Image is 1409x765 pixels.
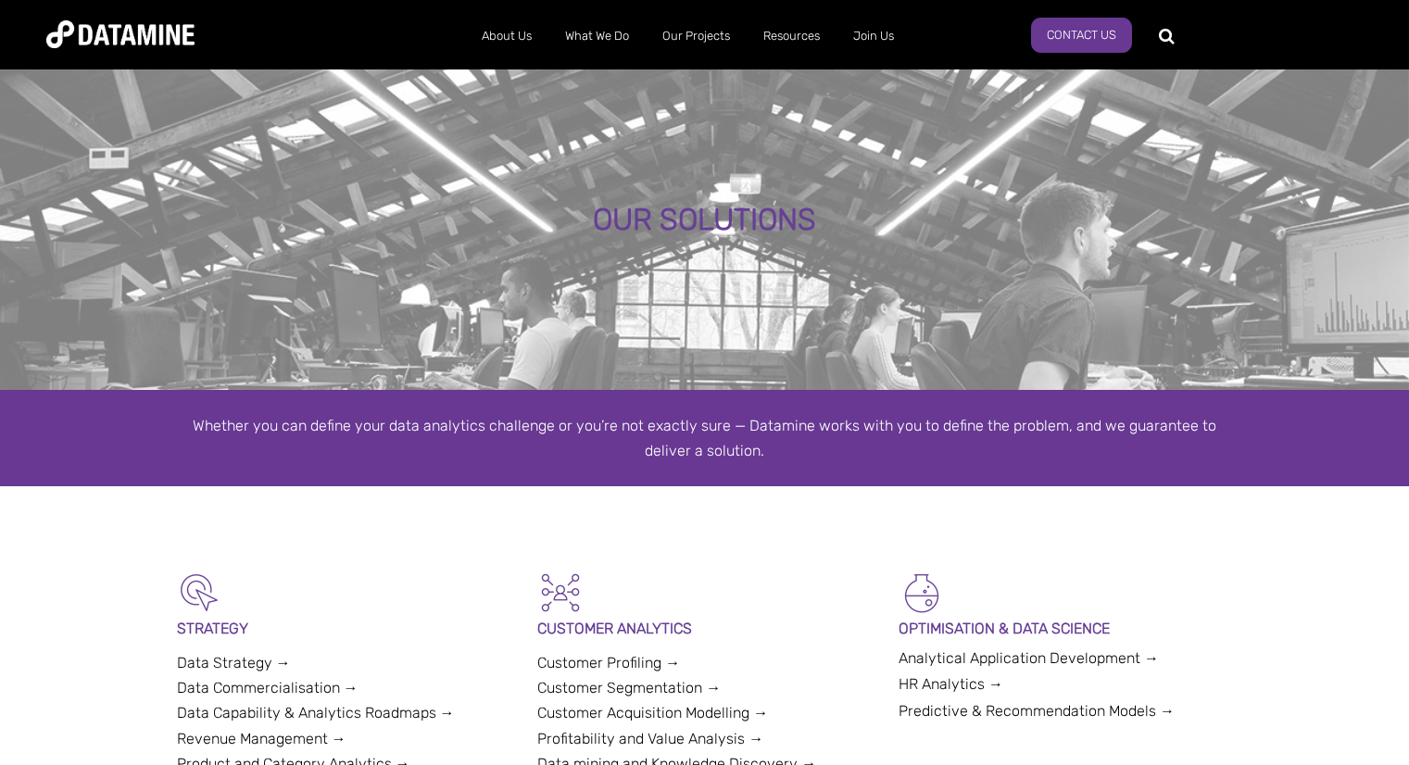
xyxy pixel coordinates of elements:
a: Customer Acquisition Modelling → [537,704,768,721]
a: About Us [465,12,548,60]
a: Data Capability & Analytics Roadmaps → [177,704,455,721]
a: Profitability and Value Analysis → [537,730,763,747]
p: OPTIMISATION & DATA SCIENCE [899,616,1233,641]
a: Customer Profiling → [537,654,680,671]
img: Datamine [46,20,195,48]
a: HR Analytics → [899,675,1003,693]
img: Optimisation & Data Science [899,570,945,616]
a: Analytical Application Development → [899,649,1159,667]
a: Our Projects [646,12,747,60]
p: CUSTOMER ANALYTICS [537,616,872,641]
p: STRATEGY [177,616,511,641]
a: Contact Us [1031,18,1132,53]
a: Resources [747,12,837,60]
a: Join Us [837,12,911,60]
a: Data Commercialisation → [177,679,359,696]
a: Customer Segmentation → [537,679,721,696]
a: What We Do [548,12,646,60]
img: Customer Analytics [537,570,584,616]
div: OUR SOLUTIONS [165,204,1245,237]
a: Revenue Management → [177,730,346,747]
img: Strategy-1 [177,570,223,616]
div: Whether you can define your data analytics challenge or you’re not exactly sure — Datamine works ... [177,413,1233,463]
a: Data Strategy → [177,654,291,671]
a: Predictive & Recommendation Models → [899,702,1175,720]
